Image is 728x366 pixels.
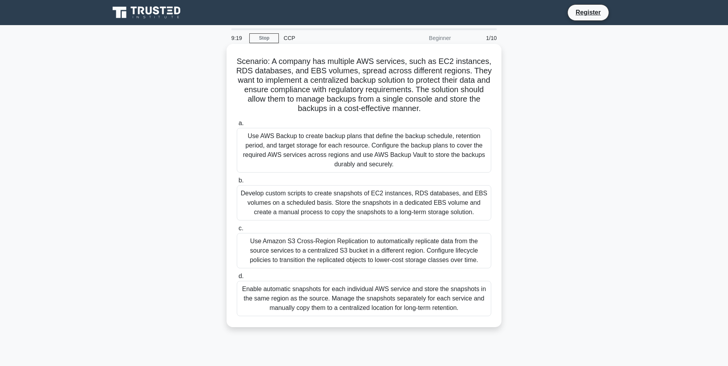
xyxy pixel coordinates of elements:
[237,185,491,220] div: Develop custom scripts to create snapshots of EC2 instances, RDS databases, and EBS volumes on a ...
[227,30,249,46] div: 9:19
[238,273,243,279] span: d.
[238,225,243,231] span: c.
[387,30,455,46] div: Beginner
[236,56,492,114] h5: Scenario: A company has multiple AWS services, such as EC2 instances, RDS databases, and EBS volu...
[238,120,243,126] span: a.
[249,33,279,43] a: Stop
[237,233,491,268] div: Use Amazon S3 Cross-Region Replication to automatically replicate data from the source services t...
[237,281,491,316] div: Enable automatic snapshots for each individual AWS service and store the snapshots in the same re...
[571,7,605,17] a: Register
[238,177,243,184] span: b.
[237,128,491,173] div: Use AWS Backup to create backup plans that define the backup schedule, retention period, and targ...
[455,30,501,46] div: 1/10
[279,30,387,46] div: CCP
